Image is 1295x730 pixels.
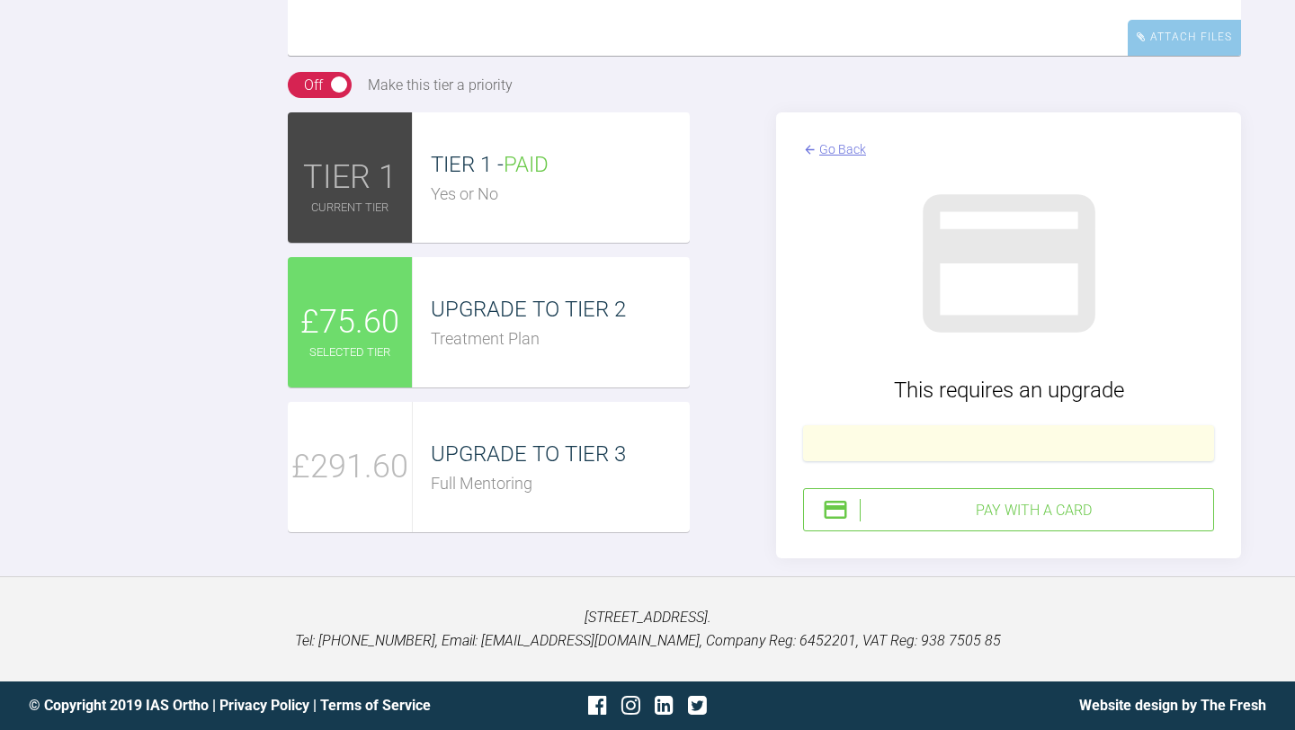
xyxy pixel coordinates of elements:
div: Pay with a Card [860,499,1206,522]
div: Full Mentoring [431,471,690,497]
span: PAID [504,152,549,177]
a: Terms of Service [320,697,431,714]
span: TIER 1 [303,152,397,204]
div: Make this tier a priority [368,74,513,97]
a: Website design by The Fresh [1079,697,1266,714]
span: £291.60 [291,441,408,494]
span: TIER 1 - [431,152,549,177]
span: UPGRADE TO TIER 2 [431,297,626,322]
div: © Copyright 2019 IAS Ortho | | [29,694,442,717]
div: Treatment Plan [431,326,690,352]
img: arrowBack.f0745bb9.svg [803,139,817,159]
div: Off [304,74,323,97]
iframe: Secure card payment input frame [815,435,1202,452]
div: This requires an upgrade [803,373,1214,407]
div: Go Back [819,139,866,159]
p: [STREET_ADDRESS]. Tel: [PHONE_NUMBER], Email: [EMAIL_ADDRESS][DOMAIN_NAME], Company Reg: 6452201,... [29,606,1266,652]
span: UPGRADE TO TIER 3 [431,441,626,467]
img: stripeGray.902526a8.svg [906,160,1112,367]
div: Attach Files [1128,20,1241,55]
img: stripeIcon.ae7d7783.svg [822,496,849,523]
a: Privacy Policy [219,697,309,714]
span: £75.60 [300,297,399,349]
div: Yes or No [431,182,690,208]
